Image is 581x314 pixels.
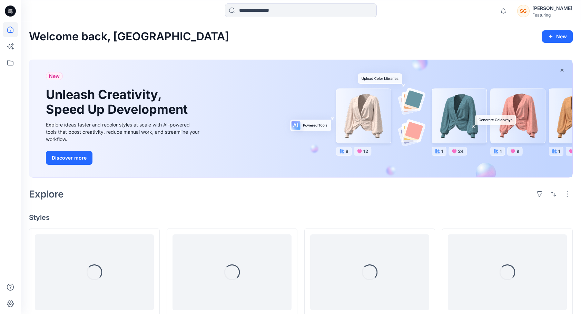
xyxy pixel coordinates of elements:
div: [PERSON_NAME] [532,4,572,12]
h2: Welcome back, [GEOGRAPHIC_DATA] [29,30,229,43]
h4: Styles [29,213,573,222]
div: SG [517,5,530,17]
span: New [49,72,60,80]
button: New [542,30,573,43]
h1: Unleash Creativity, Speed Up Development [46,87,191,117]
div: Featuring [532,12,572,18]
button: Discover more [46,151,92,165]
h2: Explore [29,189,64,200]
a: Discover more [46,151,201,165]
div: Explore ideas faster and recolor styles at scale with AI-powered tools that boost creativity, red... [46,121,201,143]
